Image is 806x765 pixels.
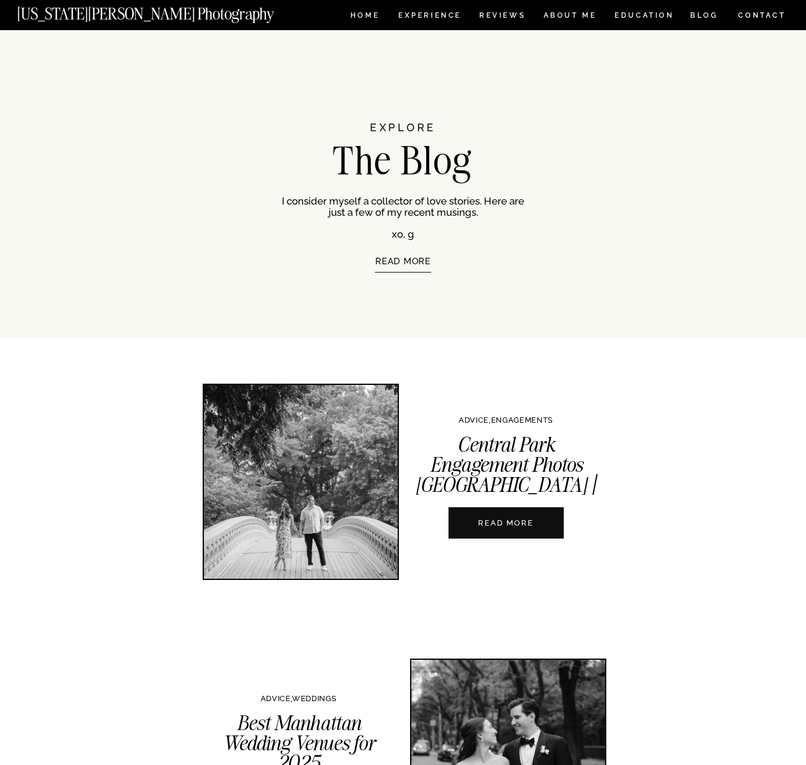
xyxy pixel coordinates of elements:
a: ADVICE [261,694,291,703]
p: , [394,416,618,424]
a: REVIEWS [479,12,524,22]
a: BLOG [690,12,719,22]
a: READ MORE [303,257,503,299]
a: Central Park Engagement Photos NYC | A Complete Guide [204,385,398,579]
a: [US_STATE][PERSON_NAME] Photography [17,6,314,16]
a: HOME [348,12,382,22]
a: ABOUT ME [543,12,597,22]
a: Central Park Engagement Photos NYC | A Complete Guide [448,507,564,539]
a: WEDDINGS [292,694,336,703]
p: , [186,695,411,702]
a: EDUCATION [613,12,675,22]
a: Central Park Engagement Photos [GEOGRAPHIC_DATA] | A Complete Guide [415,432,597,518]
a: CONTACT [737,9,786,22]
h2: EXPLORE [300,122,506,145]
a: ADVICE [459,416,489,424]
p: I consider myself a collector of love stories. Here are just a few of my recent musings. xo, g [282,196,524,238]
a: Experience [398,12,460,22]
h1: The Blog [268,141,538,177]
a: ENGAGEMENTS [491,416,553,424]
a: READ MORE [440,517,571,529]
